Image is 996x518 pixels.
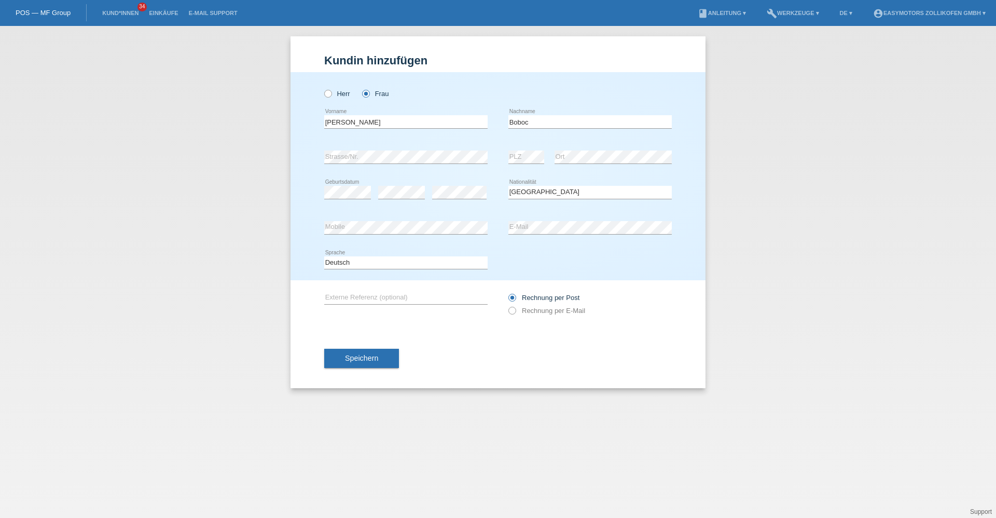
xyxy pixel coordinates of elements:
a: bookAnleitung ▾ [693,10,751,16]
a: Einkäufe [144,10,183,16]
i: account_circle [873,8,883,19]
label: Herr [324,90,350,98]
input: Frau [362,90,369,97]
a: Kund*innen [97,10,144,16]
label: Rechnung per E-Mail [508,307,585,315]
input: Rechnung per E-Mail [508,307,515,320]
a: account_circleEasymotors Zollikofen GmbH ▾ [868,10,991,16]
i: book [698,8,708,19]
a: DE ▾ [835,10,857,16]
a: buildWerkzeuge ▾ [762,10,824,16]
span: Speichern [345,354,378,362]
span: 34 [137,3,147,11]
h1: Kundin hinzufügen [324,54,672,67]
i: build [767,8,777,19]
a: Support [970,508,992,515]
a: E-Mail Support [184,10,243,16]
input: Herr [324,90,331,97]
label: Rechnung per Post [508,294,579,302]
button: Speichern [324,349,399,369]
input: Rechnung per Post [508,294,515,307]
label: Frau [362,90,389,98]
a: POS — MF Group [16,9,71,17]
